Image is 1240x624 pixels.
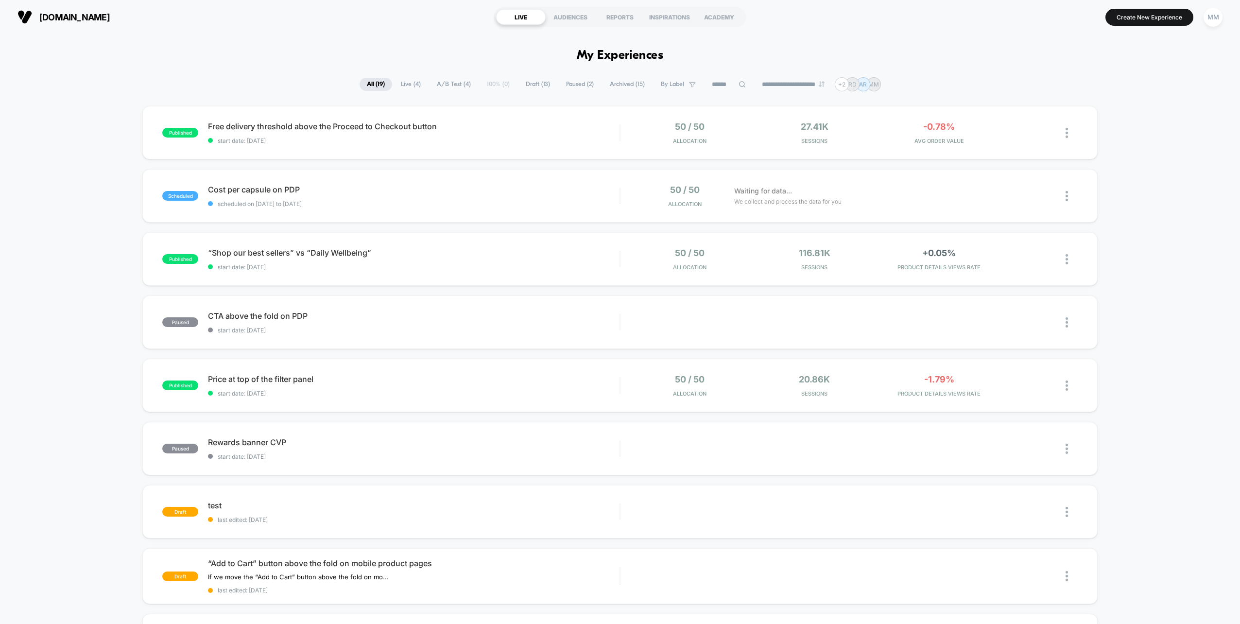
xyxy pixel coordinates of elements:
img: close [1066,254,1068,264]
span: start date: [DATE] [208,453,620,460]
span: AVG ORDER VALUE [879,138,999,144]
span: Allocation [673,138,706,144]
span: last edited: [DATE] [208,587,620,594]
span: 27.41k [801,121,828,132]
span: Paused ( 2 ) [559,78,601,91]
span: +0.05% [922,248,956,258]
span: -1.79% [924,374,954,384]
span: test [208,501,620,510]
span: Sessions [755,138,874,144]
span: 50 / 50 [675,121,705,132]
img: close [1066,381,1068,391]
p: MM [868,81,879,88]
span: Cost per capsule on PDP [208,185,620,194]
span: published [162,254,198,264]
span: “Add to Cart” button above the fold on mobile product pages [208,558,620,568]
span: Live ( 4 ) [394,78,428,91]
span: A/B Test ( 4 ) [430,78,478,91]
span: Draft ( 13 ) [518,78,557,91]
img: close [1066,128,1068,138]
button: Create New Experience [1105,9,1193,26]
span: Price at top of the filter panel [208,374,620,384]
button: MM [1201,7,1225,27]
span: We collect and process the data for you [734,197,842,206]
span: 50 / 50 [670,185,700,195]
span: 116.81k [799,248,830,258]
img: end [819,81,825,87]
img: close [1066,191,1068,201]
div: LIVE [496,9,546,25]
div: ACADEMY [694,9,744,25]
p: RD [848,81,857,88]
span: Free delivery threshold above the Proceed to Checkout button [208,121,620,131]
span: PRODUCT DETAILS VIEWS RATE [879,390,999,397]
button: [DOMAIN_NAME] [15,9,113,25]
span: Archived ( 15 ) [603,78,652,91]
img: close [1066,317,1068,328]
span: If we move the “Add to Cart” button above the fold on mobile product pages, then users will be mo... [208,573,388,581]
span: 20.86k [799,374,830,384]
span: last edited: [DATE] [208,516,620,523]
img: Visually logo [17,10,32,24]
span: PRODUCT DETAILS VIEWS RATE [879,264,999,271]
span: start date: [DATE] [208,327,620,334]
div: REPORTS [595,9,645,25]
img: close [1066,507,1068,517]
span: draft [162,572,198,581]
img: close [1066,444,1068,454]
span: Rewards banner CVP [208,437,620,447]
span: [DOMAIN_NAME] [39,12,110,22]
div: INSPIRATIONS [645,9,694,25]
div: AUDIENCES [546,9,595,25]
div: + 2 [835,77,849,91]
span: start date: [DATE] [208,263,620,271]
p: AR [859,81,867,88]
span: Waiting for data... [734,186,792,196]
span: start date: [DATE] [208,137,620,144]
span: Sessions [755,264,874,271]
span: published [162,128,198,138]
span: Allocation [668,201,702,208]
span: paused [162,444,198,453]
span: start date: [DATE] [208,390,620,397]
div: MM [1204,8,1223,27]
span: Sessions [755,390,874,397]
span: scheduled [162,191,198,201]
span: scheduled on [DATE] to [DATE] [208,200,620,208]
span: All ( 19 ) [360,78,392,91]
img: close [1066,571,1068,581]
span: Allocation [673,264,706,271]
span: draft [162,507,198,517]
span: -0.78% [923,121,955,132]
span: published [162,381,198,390]
span: 50 / 50 [675,248,705,258]
span: 50 / 50 [675,374,705,384]
h1: My Experiences [577,49,664,63]
span: “Shop our best sellers” vs “Daily Wellbeing” [208,248,620,258]
span: By Label [661,81,684,88]
span: CTA above the fold on PDP [208,311,620,321]
span: paused [162,317,198,327]
span: Allocation [673,390,706,397]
